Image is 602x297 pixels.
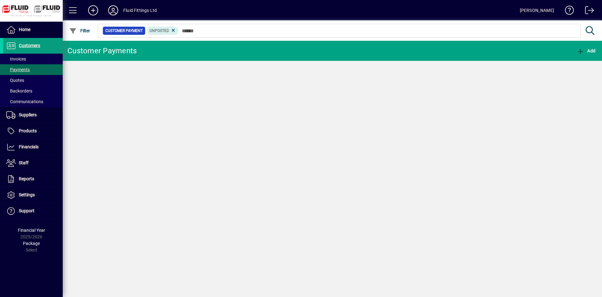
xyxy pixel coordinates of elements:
div: [PERSON_NAME] [520,5,554,15]
a: Settings [3,187,63,203]
span: Suppliers [19,112,37,117]
a: Suppliers [3,107,63,123]
span: Home [19,27,30,32]
button: Add [83,5,103,16]
span: Reports [19,176,34,181]
mat-chip: Customer Payment Status: Unposted [147,27,179,35]
span: Customers [19,43,40,48]
span: Communications [6,99,43,104]
span: Unposted [150,29,169,33]
a: Reports [3,171,63,187]
span: Invoices [6,56,26,61]
span: Package [23,241,40,246]
span: Products [19,128,37,133]
span: Support [19,208,34,213]
a: Quotes [3,75,63,86]
span: Filter [69,28,90,33]
div: Fluid Fittings Ltd [123,5,157,15]
span: Quotes [6,78,24,83]
span: Customer Payment [105,28,143,34]
span: Settings [19,192,35,197]
span: Backorders [6,88,32,93]
a: Products [3,123,63,139]
button: Profile [103,5,123,16]
a: Support [3,203,63,219]
button: Filter [68,25,92,36]
a: Backorders [3,86,63,96]
a: Staff [3,155,63,171]
button: Add [575,45,597,56]
a: Financials [3,139,63,155]
a: Home [3,22,63,38]
span: Payments [6,67,30,72]
span: Financial Year [18,228,45,233]
a: Payments [3,64,63,75]
a: Communications [3,96,63,107]
a: Invoices [3,54,63,64]
a: Knowledge Base [560,1,574,22]
span: Financials [19,144,39,149]
span: Add [577,48,595,53]
a: Logout [580,1,594,22]
span: Staff [19,160,29,165]
div: Customer Payments [67,46,137,56]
